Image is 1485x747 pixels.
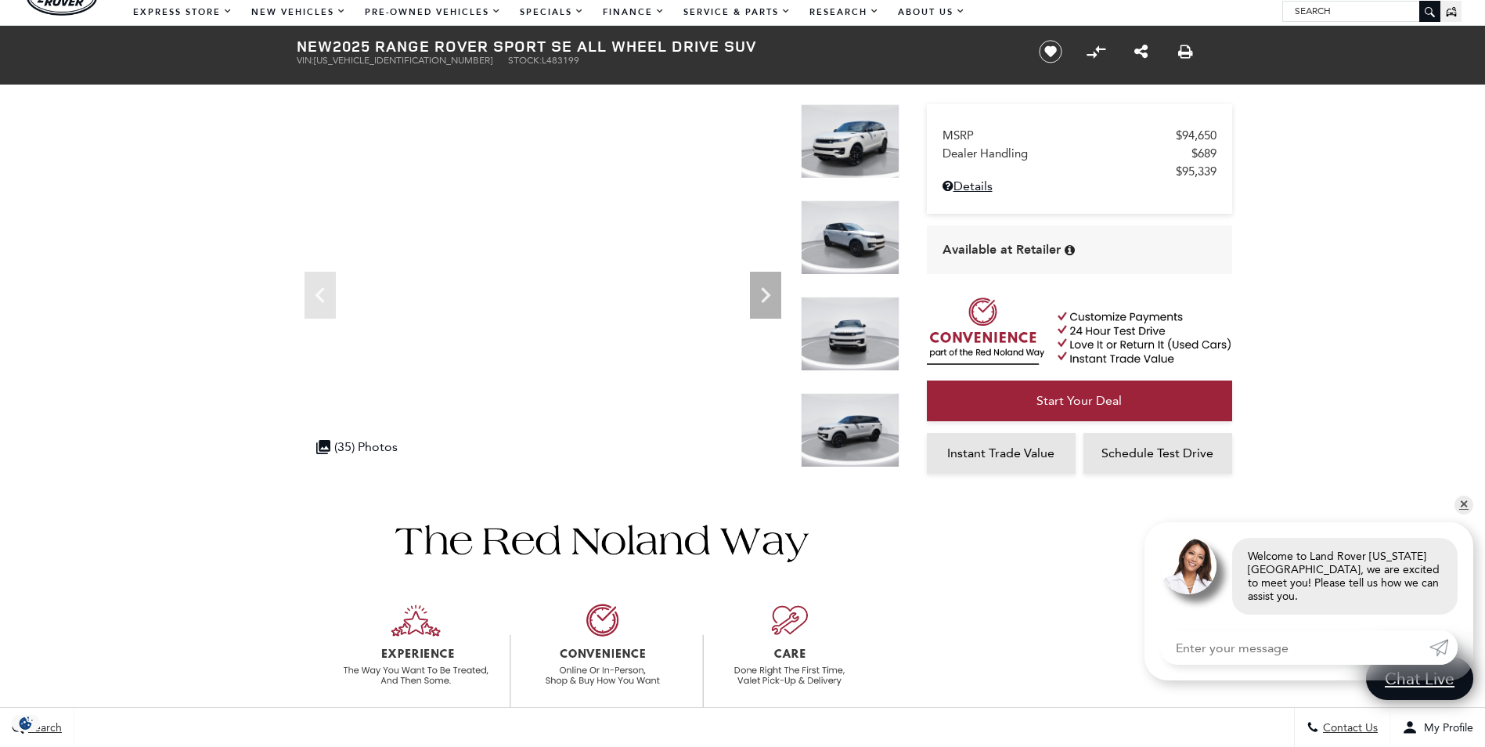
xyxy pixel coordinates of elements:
[508,55,542,66] span: Stock:
[1418,721,1473,734] span: My Profile
[943,164,1216,179] a: $95,339
[542,55,579,66] span: L483199
[297,38,1013,55] h1: 2025 Range Rover Sport SE All Wheel Drive SUV
[1429,630,1458,665] a: Submit
[1084,40,1108,63] button: Compare Vehicle
[297,35,333,56] strong: New
[1101,446,1213,460] span: Schedule Test Drive
[943,146,1216,161] a: Dealer Handling $689
[947,446,1054,460] span: Instant Trade Value
[1036,393,1122,408] span: Start Your Deal
[943,128,1216,143] a: MSRP $94,650
[801,393,899,467] img: New 2025 Borasco Grey LAND ROVER SE image 4
[943,146,1191,161] span: Dealer Handling
[1176,164,1216,179] span: $95,339
[1160,630,1429,665] input: Enter your message
[801,104,899,179] img: New 2025 Borasco Grey LAND ROVER SE image 1
[801,200,899,275] img: New 2025 Borasco Grey LAND ROVER SE image 2
[314,55,492,66] span: [US_VEHICLE_IDENTIFICATION_NUMBER]
[1191,146,1216,161] span: $689
[1178,42,1193,61] a: Print this New 2025 Range Rover Sport SE All Wheel Drive SUV
[8,715,44,731] section: Click to Open Cookie Consent Modal
[1232,538,1458,615] div: Welcome to Land Rover [US_STATE][GEOGRAPHIC_DATA], we are excited to meet you! Please tell us how...
[927,433,1076,474] a: Instant Trade Value
[1065,244,1075,256] div: Vehicle is in stock and ready for immediate delivery. Due to demand, availability is subject to c...
[308,431,405,462] div: (35) Photos
[1134,42,1148,61] a: Share this New 2025 Range Rover Sport SE All Wheel Drive SUV
[1176,128,1216,143] span: $94,650
[1083,433,1232,474] a: Schedule Test Drive
[927,482,1232,728] iframe: YouTube video player
[1390,708,1485,747] button: Open user profile menu
[943,128,1176,143] span: MSRP
[1160,538,1216,594] img: Agent profile photo
[8,715,44,731] img: Opt-Out Icon
[750,272,781,319] div: Next
[943,179,1216,193] a: Details
[297,104,789,474] iframe: Interactive Walkaround/Photo gallery of the vehicle/product
[297,55,314,66] span: VIN:
[1283,2,1440,20] input: Search
[927,381,1232,421] a: Start Your Deal
[1033,39,1068,64] button: Save vehicle
[943,241,1061,258] span: Available at Retailer
[801,297,899,371] img: New 2025 Borasco Grey LAND ROVER SE image 3
[1319,721,1378,734] span: Contact Us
